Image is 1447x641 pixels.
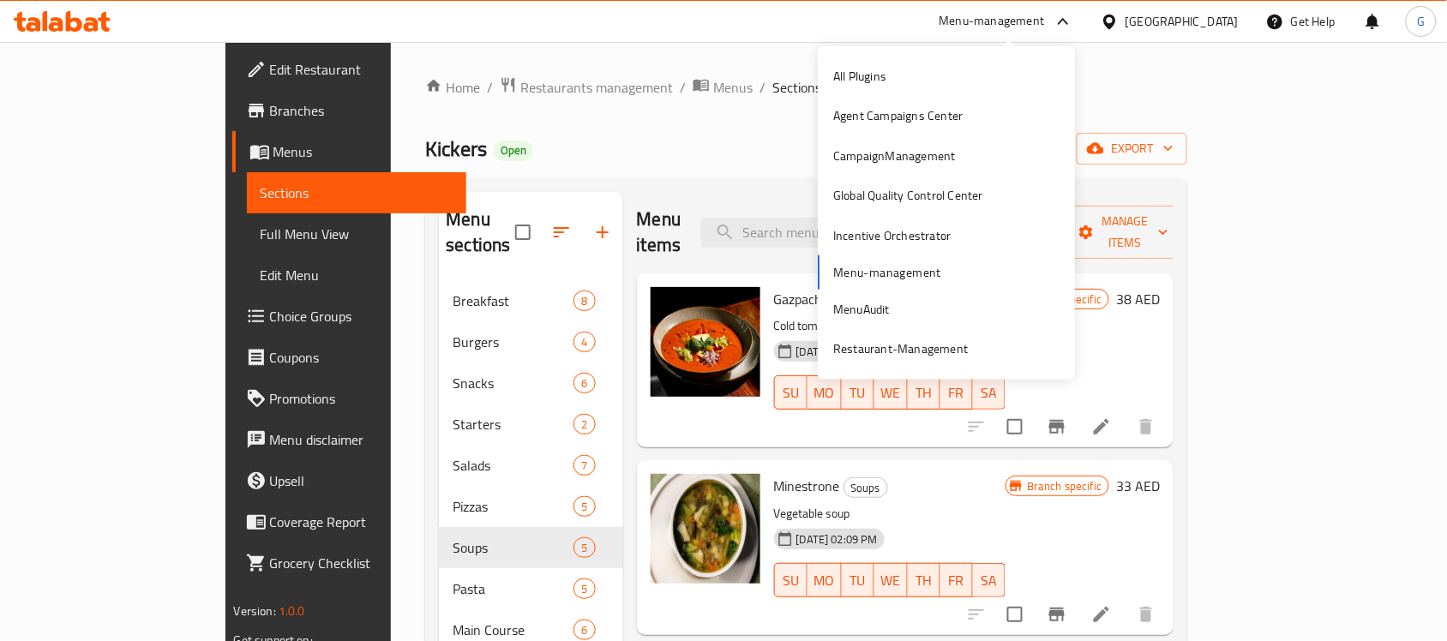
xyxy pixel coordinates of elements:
[782,380,801,405] span: SU
[446,207,514,258] h2: Menu sections
[247,172,467,213] a: Sections
[947,380,966,405] span: FR
[573,496,595,517] div: items
[947,568,966,593] span: FR
[713,77,753,98] span: Menus
[279,600,305,622] span: 1.0.0
[574,581,594,597] span: 5
[453,578,573,599] span: Pasta
[1116,287,1160,311] h6: 38 AED
[500,76,673,99] a: Restaurants management
[234,600,276,622] span: Version:
[232,337,467,378] a: Coupons
[980,568,999,593] span: SA
[494,141,533,161] div: Open
[453,332,573,352] div: Burgers
[833,225,951,244] div: Incentive Orchestrator
[573,373,595,393] div: items
[997,596,1033,632] span: Select to update
[1126,12,1239,31] div: [GEOGRAPHIC_DATA]
[774,503,1006,524] p: Vegetable soup
[940,11,1045,32] div: Menu-management
[261,183,453,203] span: Sections
[574,375,594,392] span: 6
[881,568,901,593] span: WE
[782,568,801,593] span: SU
[980,380,999,405] span: SA
[808,375,842,410] button: MO
[1090,138,1174,159] span: export
[774,473,840,499] span: Minestrone
[574,416,594,433] span: 2
[680,77,686,98] li: /
[453,291,573,311] div: Breakfast
[439,321,622,362] div: Burgers4
[790,531,885,548] span: [DATE] 02:09 PM
[270,470,453,491] span: Upsell
[270,59,453,80] span: Edit Restaurant
[453,455,573,476] span: Salads
[439,527,622,568] div: Soups5
[439,568,622,609] div: Pasta5
[881,380,901,405] span: WE
[1417,12,1425,31] span: G
[1036,406,1078,447] button: Branch-specific-item
[833,147,956,165] div: CampaignManagement
[814,380,835,405] span: MO
[574,293,594,309] span: 8
[833,67,886,86] div: All Plugins
[1067,206,1182,259] button: Manage items
[1020,478,1108,494] span: Branch specific
[270,553,453,573] span: Grocery Checklist
[439,445,622,486] div: Salads7
[573,620,595,640] div: items
[772,77,821,98] span: Sections
[842,375,874,410] button: TU
[232,296,467,337] a: Choice Groups
[439,486,622,527] div: Pizzas5
[270,100,453,121] span: Branches
[849,568,868,593] span: TU
[270,306,453,326] span: Choice Groups
[270,347,453,368] span: Coupons
[487,77,493,98] li: /
[232,131,467,172] a: Menus
[573,578,595,599] div: items
[1091,416,1112,437] a: Edit menu item
[573,455,595,476] div: items
[701,218,904,248] input: search
[842,563,874,597] button: TU
[439,280,622,321] div: Breakfast8
[574,622,594,638] span: 6
[453,496,573,517] div: Pizzas
[232,542,467,584] a: Grocery Checklist
[940,375,973,410] button: FR
[247,213,467,255] a: Full Menu View
[270,388,453,409] span: Promotions
[574,540,594,556] span: 5
[833,300,890,319] div: MenuAudit
[874,563,908,597] button: WE
[1036,594,1078,635] button: Branch-specific-item
[1081,211,1168,254] span: Manage items
[573,291,595,311] div: items
[1126,406,1167,447] button: delete
[908,375,940,410] button: TH
[833,186,983,205] div: Global Quality Control Center
[453,414,573,434] span: Starters
[844,477,888,498] div: Soups
[232,501,467,542] a: Coverage Report
[232,419,467,460] a: Menu disclaimer
[574,458,594,474] span: 7
[915,380,934,405] span: TH
[574,334,594,350] span: 4
[453,537,573,558] span: Soups
[453,620,573,640] span: Main Course
[808,563,842,597] button: MO
[453,373,573,393] span: Snacks
[270,429,453,450] span: Menu disclaimer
